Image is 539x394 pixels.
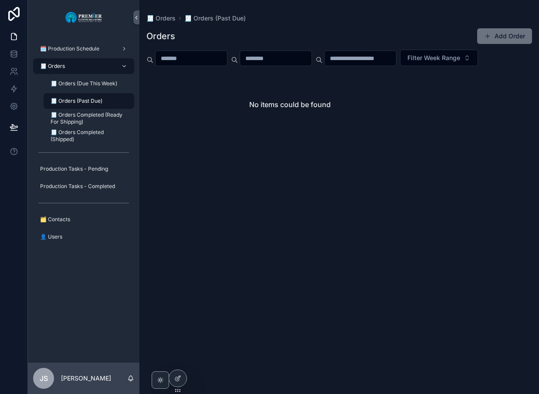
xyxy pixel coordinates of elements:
a: 👤 Users [33,229,134,245]
span: Filter Week Range [407,54,460,62]
p: [PERSON_NAME] [61,374,111,383]
span: Production Tasks - Pending [40,165,108,172]
a: 🧾 Orders (Past Due) [44,93,134,109]
button: Add Order [477,28,532,44]
span: JS [40,373,48,384]
a: 🧾 Orders Completed (Ready For Shipping) [44,111,134,126]
span: 🗂️ Contacts [40,216,70,223]
a: 🧾 Orders (Past Due) [184,14,246,23]
span: Production Tasks - Completed [40,183,115,190]
span: 🗓️ Production Schedule [40,45,99,52]
a: 🗂️ Contacts [33,212,134,227]
a: Production Tasks - Pending [33,161,134,177]
a: 🧾 Orders (Due This Week) [44,76,134,91]
span: 🧾 Orders (Past Due) [51,98,102,104]
a: 🗓️ Production Schedule [33,41,134,57]
img: App logo [65,10,103,24]
a: 🧾 Orders Completed (Shipped) [44,128,134,144]
span: 🧾 Orders Completed (Ready For Shipping) [51,111,125,125]
span: 👤 Users [40,233,62,240]
button: Select Button [400,50,478,66]
span: 🧾 Orders (Due This Week) [51,80,117,87]
h1: Orders [146,30,175,42]
span: 🧾 Orders [40,63,65,70]
div: scrollable content [28,35,139,256]
a: 🧾 Orders [146,14,176,23]
a: Production Tasks - Completed [33,178,134,194]
h2: No items could be found [249,99,331,110]
span: 🧾 Orders Completed (Shipped) [51,129,125,143]
a: 🧾 Orders [33,58,134,74]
